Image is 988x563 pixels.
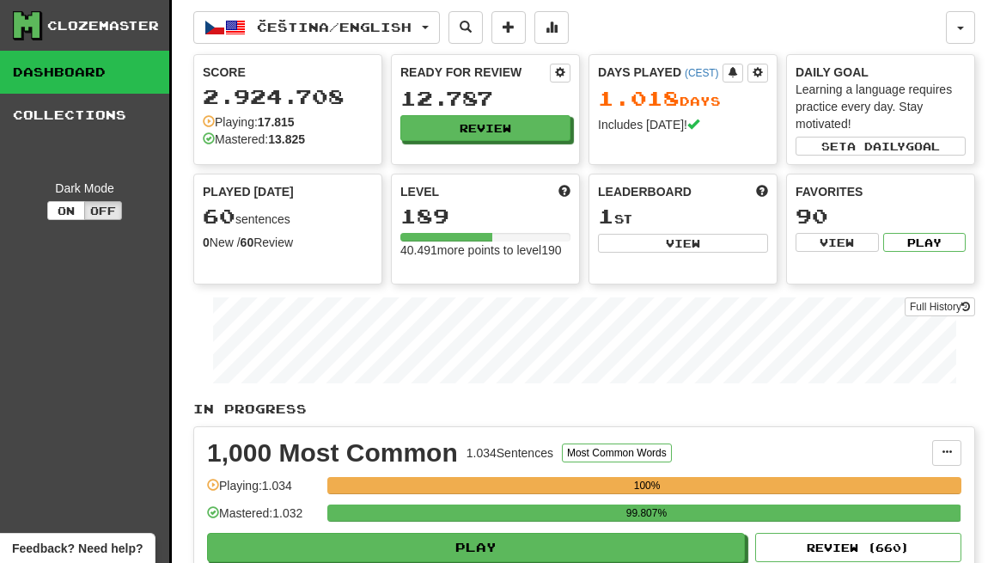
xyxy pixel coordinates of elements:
[562,444,672,462] button: Most Common Words
[203,236,210,249] strong: 0
[241,236,254,249] strong: 60
[598,116,768,133] div: Includes [DATE]!
[796,81,966,132] div: Learning a language requires practice every day. Stay motivated!
[207,440,458,466] div: 1,000 Most Common
[905,297,975,316] a: Full History
[332,505,960,522] div: 99.807%
[203,113,295,131] div: Playing:
[534,11,569,44] button: More stats
[796,137,966,156] button: Seta dailygoal
[883,233,967,252] button: Play
[203,183,294,200] span: Played [DATE]
[268,132,305,146] strong: 13.825
[203,205,373,228] div: sentences
[598,64,723,81] div: Days Played
[203,86,373,107] div: 2.924.708
[598,234,768,253] button: View
[598,88,768,110] div: Day s
[598,183,692,200] span: Leaderboard
[847,140,906,152] span: a daily
[47,201,85,220] button: On
[12,540,143,557] span: Open feedback widget
[796,183,966,200] div: Favorites
[203,131,305,148] div: Mastered:
[207,505,319,533] div: Mastered: 1.032
[193,401,975,418] p: In Progress
[400,88,570,109] div: 12.787
[756,183,768,200] span: This week in points, UTC
[755,533,961,562] button: Review (660)
[13,180,156,197] div: Dark Mode
[257,20,412,34] span: Čeština / English
[685,67,719,79] a: (CEST)
[47,17,159,34] div: Clozemaster
[598,86,680,110] span: 1.018
[400,183,439,200] span: Level
[193,11,440,44] button: Čeština/English
[467,444,553,462] div: 1.034 Sentences
[84,201,122,220] button: Off
[598,205,768,228] div: st
[258,115,295,129] strong: 17.815
[796,64,966,81] div: Daily Goal
[796,205,966,227] div: 90
[207,533,745,562] button: Play
[203,204,235,228] span: 60
[400,242,570,259] div: 40.491 more points to level 190
[332,477,961,494] div: 100%
[203,234,373,251] div: New / Review
[598,204,614,228] span: 1
[796,233,879,252] button: View
[448,11,483,44] button: Search sentences
[207,477,319,505] div: Playing: 1.034
[203,64,373,81] div: Score
[400,205,570,227] div: 189
[491,11,526,44] button: Add sentence to collection
[558,183,570,200] span: Score more points to level up
[400,115,570,141] button: Review
[400,64,550,81] div: Ready for Review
